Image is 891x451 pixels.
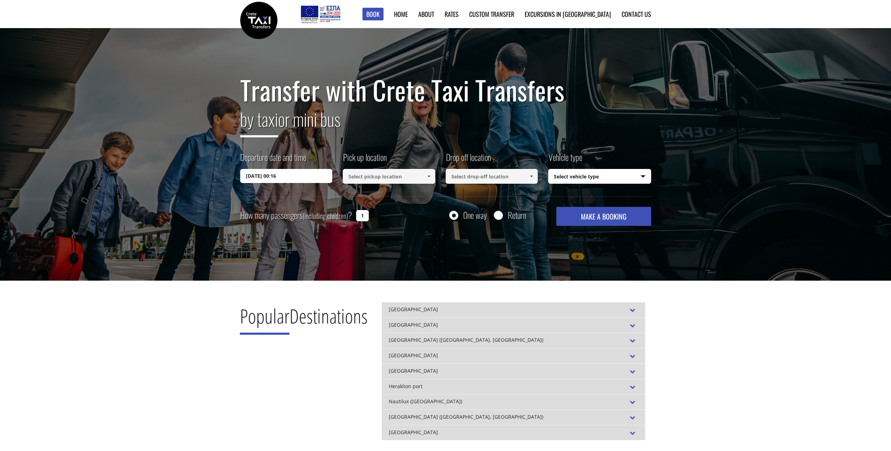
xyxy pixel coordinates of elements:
input: Select drop-off location [446,169,538,184]
label: One way [463,211,487,220]
span: Select vehicle type [549,169,651,184]
span: Popular [240,302,289,335]
div: [GEOGRAPHIC_DATA] [382,364,645,379]
a: Show All Items [423,169,434,184]
label: How many passengers ? [240,207,352,224]
button: MAKE A BOOKING [556,207,651,226]
div: [GEOGRAPHIC_DATA] ([GEOGRAPHIC_DATA], [GEOGRAPHIC_DATA]) [382,410,645,425]
a: Show All Items [526,169,537,184]
a: Home [394,9,408,19]
a: Custom Transfer [469,9,514,19]
a: Crete Taxi Transfers | Safe Taxi Transfer Services from to Heraklion Airport, Chania Airport, Ret... [240,16,277,23]
label: Return [508,211,526,220]
div: Heraklion port [382,379,645,394]
a: Book [362,8,384,21]
label: Pick up location [343,151,387,169]
div: [GEOGRAPHIC_DATA] ([GEOGRAPHIC_DATA], [GEOGRAPHIC_DATA]) [382,333,645,348]
a: About [418,9,434,19]
a: Excursions in [GEOGRAPHIC_DATA] [525,9,611,19]
div: [GEOGRAPHIC_DATA] [382,348,645,364]
span: by taxi [240,106,278,137]
img: Crete Taxi Transfers | Safe Taxi Transfer Services from to Heraklion Airport, Chania Airport, Ret... [240,2,277,39]
div: [GEOGRAPHIC_DATA] [382,302,645,318]
a: Rates [445,9,459,19]
div: Nautilux ([GEOGRAPHIC_DATA]) [382,394,645,410]
div: [GEOGRAPHIC_DATA] [382,318,645,333]
div: [GEOGRAPHIC_DATA] [382,425,645,440]
label: Departure date and time [240,151,306,169]
label: Vehicle type [548,151,582,169]
input: Select pickup location [343,169,435,184]
h2: or mini bus [240,105,651,143]
img: e-bannersEUERDF180X90.jpg [300,4,341,25]
small: (including children) [303,210,348,221]
h2: Destinations [240,302,368,340]
label: Drop off location [446,151,491,169]
h1: Transfer with Crete Taxi Transfers [240,75,651,105]
a: Contact us [622,9,651,19]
